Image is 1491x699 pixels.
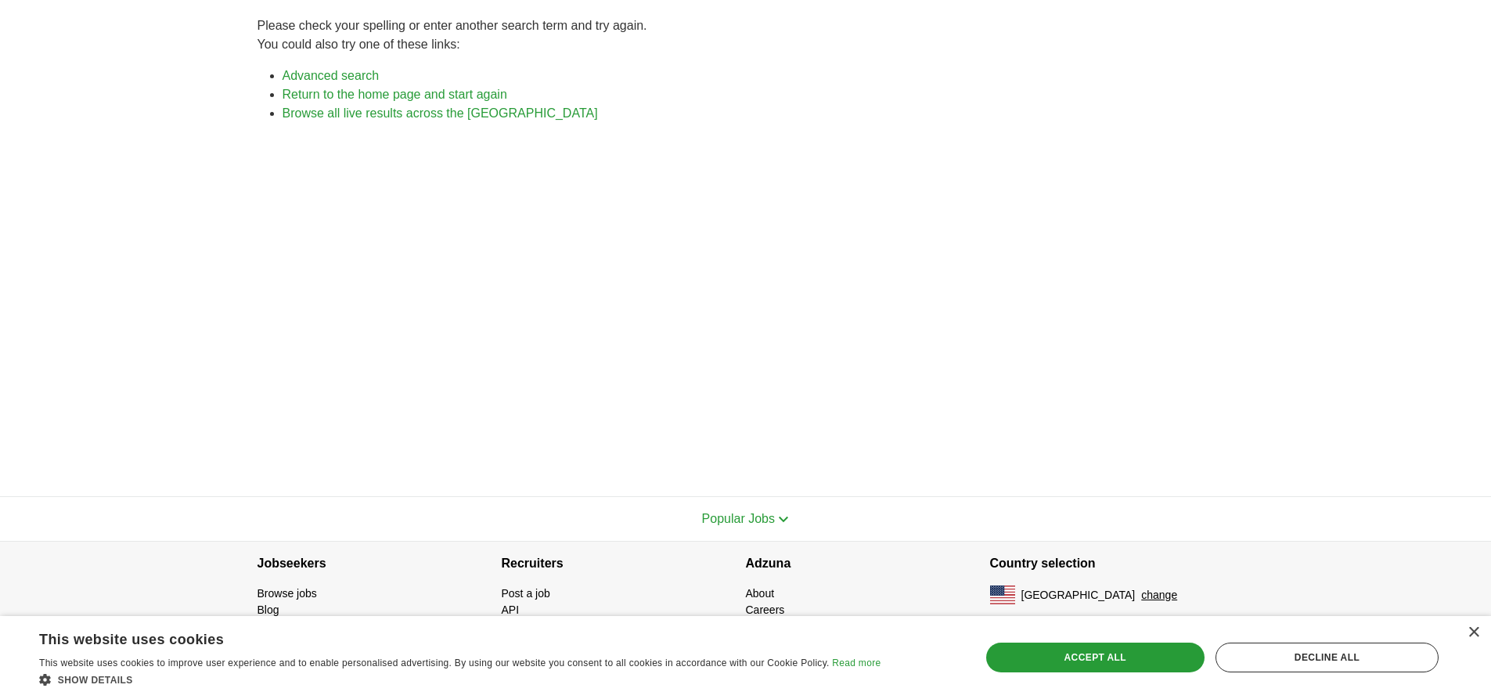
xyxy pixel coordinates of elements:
[832,658,881,668] a: Read more, opens a new window
[1215,643,1439,672] div: Decline all
[283,69,380,82] a: Advanced search
[58,675,133,686] span: Show details
[283,88,507,101] a: Return to the home page and start again
[502,604,520,616] a: API
[746,604,785,616] a: Careers
[1141,587,1177,604] button: change
[990,586,1015,604] img: US flag
[283,106,598,120] a: Browse all live results across the [GEOGRAPHIC_DATA]
[702,512,775,525] span: Popular Jobs
[39,672,881,687] div: Show details
[258,604,279,616] a: Blog
[258,16,1234,54] p: Please check your spelling or enter another search term and try again. You could also try one of ...
[778,516,789,523] img: toggle icon
[1468,627,1479,639] div: Close
[39,658,830,668] span: This website uses cookies to improve user experience and to enable personalised advertising. By u...
[258,135,1234,471] iframe: Ads by Google
[258,587,317,600] a: Browse jobs
[746,587,775,600] a: About
[990,542,1234,586] h4: Country selection
[39,625,841,649] div: This website uses cookies
[502,587,550,600] a: Post a job
[986,643,1205,672] div: Accept all
[1021,587,1136,604] span: [GEOGRAPHIC_DATA]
